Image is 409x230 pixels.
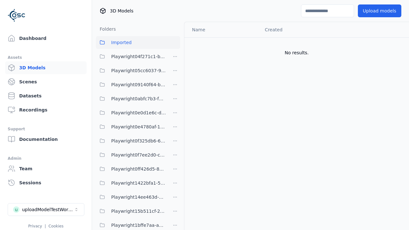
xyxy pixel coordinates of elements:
[111,207,166,215] span: Playwright15b511cf-2ce0-42d4-aab5-f050ff96fb05
[5,32,87,45] a: Dashboard
[96,191,166,203] button: Playwright14ee463d-7a4b-460f-bf6c-ea7fafeecbb0
[5,176,87,189] a: Sessions
[45,224,46,228] span: |
[96,149,166,161] button: Playwright0f7ee2d0-cebf-4840-a756-5a7a26222786
[28,224,42,228] a: Privacy
[8,155,84,162] div: Admin
[260,22,337,37] th: Created
[96,92,166,105] button: Playwright0abfc7b3-fdbd-438a-9097-bdc709c88d01
[96,26,116,32] h3: Folders
[111,151,166,159] span: Playwright0f7ee2d0-cebf-4840-a756-5a7a26222786
[5,133,87,146] a: Documentation
[8,6,26,24] img: Logo
[96,64,166,77] button: Playwright05cc6037-9b74-4704-86c6-3ffabbdece83
[5,89,87,102] a: Datasets
[111,193,166,201] span: Playwright14ee463d-7a4b-460f-bf6c-ea7fafeecbb0
[8,203,84,216] button: Select a workspace
[96,177,166,189] button: Playwright1422bfa1-5065-45c6-98b3-ab75e32174d7
[96,163,166,175] button: Playwright0ff426d5-887e-47ce-9e83-c6f549f6a63f
[96,50,166,63] button: Playwright04f271c1-b936-458c-b5f6-36ca6337f11a
[96,78,166,91] button: Playwright09140f64-bfed-4894-9ae1-f5b1e6c36039
[111,95,166,103] span: Playwright0abfc7b3-fdbd-438a-9097-bdc709c88d01
[96,120,166,133] button: Playwright0e4780af-1c2a-492e-901c-6880da17528a
[5,61,87,74] a: 3D Models
[96,36,180,49] button: Imported
[111,221,166,229] span: Playwright1bffe7aa-a2d6-48ff-926d-a47ed35bd152
[111,109,166,117] span: Playwright0e0d1e6c-db5a-4244-b424-632341d2c1b4
[5,162,87,175] a: Team
[184,37,409,68] td: No results.
[111,39,132,46] span: Imported
[8,125,84,133] div: Support
[184,22,260,37] th: Name
[111,53,166,60] span: Playwright04f271c1-b936-458c-b5f6-36ca6337f11a
[111,67,166,74] span: Playwright05cc6037-9b74-4704-86c6-3ffabbdece83
[8,54,84,61] div: Assets
[96,106,166,119] button: Playwright0e0d1e6c-db5a-4244-b424-632341d2c1b4
[5,75,87,88] a: Scenes
[5,103,87,116] a: Recordings
[22,206,74,213] div: uploadModelTestWorkspace
[358,4,401,17] button: Upload models
[96,134,166,147] button: Playwright0f325db6-6c4b-4947-9a8f-f4487adedf2c
[49,224,64,228] a: Cookies
[110,8,133,14] span: 3D Models
[111,81,166,88] span: Playwright09140f64-bfed-4894-9ae1-f5b1e6c36039
[111,137,166,145] span: Playwright0f325db6-6c4b-4947-9a8f-f4487adedf2c
[111,179,166,187] span: Playwright1422bfa1-5065-45c6-98b3-ab75e32174d7
[111,123,166,131] span: Playwright0e4780af-1c2a-492e-901c-6880da17528a
[96,205,166,218] button: Playwright15b511cf-2ce0-42d4-aab5-f050ff96fb05
[111,165,166,173] span: Playwright0ff426d5-887e-47ce-9e83-c6f549f6a63f
[13,206,19,213] div: u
